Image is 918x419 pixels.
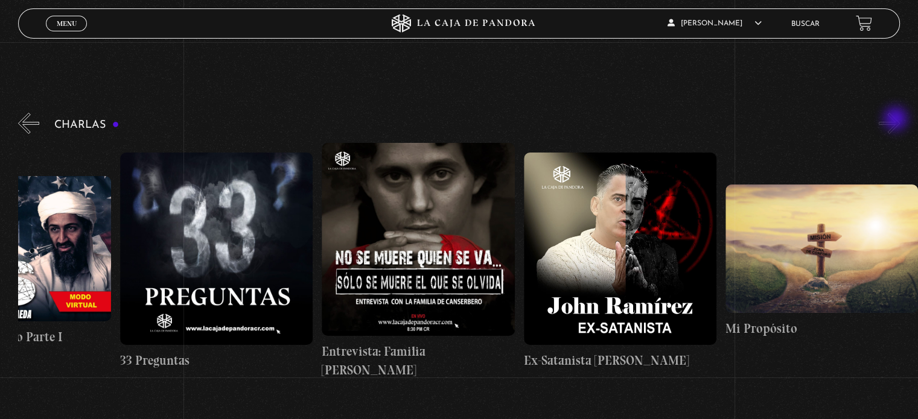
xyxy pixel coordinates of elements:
[120,143,313,379] a: 33 Preguntas
[322,342,514,380] h4: Entrevista: Familia [PERSON_NAME]
[120,351,313,370] h4: 33 Preguntas
[725,319,918,338] h4: Mi Propósito
[879,113,900,134] button: Next
[524,351,716,370] h4: Ex-Satanista [PERSON_NAME]
[668,20,762,27] span: [PERSON_NAME]
[18,113,39,134] button: Previous
[322,143,514,379] a: Entrevista: Familia [PERSON_NAME]
[791,20,820,28] a: Buscar
[725,143,918,379] a: Mi Propósito
[856,15,872,31] a: View your shopping cart
[53,30,81,39] span: Cerrar
[54,119,119,131] h3: Charlas
[57,20,77,27] span: Menu
[524,143,716,379] a: Ex-Satanista [PERSON_NAME]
